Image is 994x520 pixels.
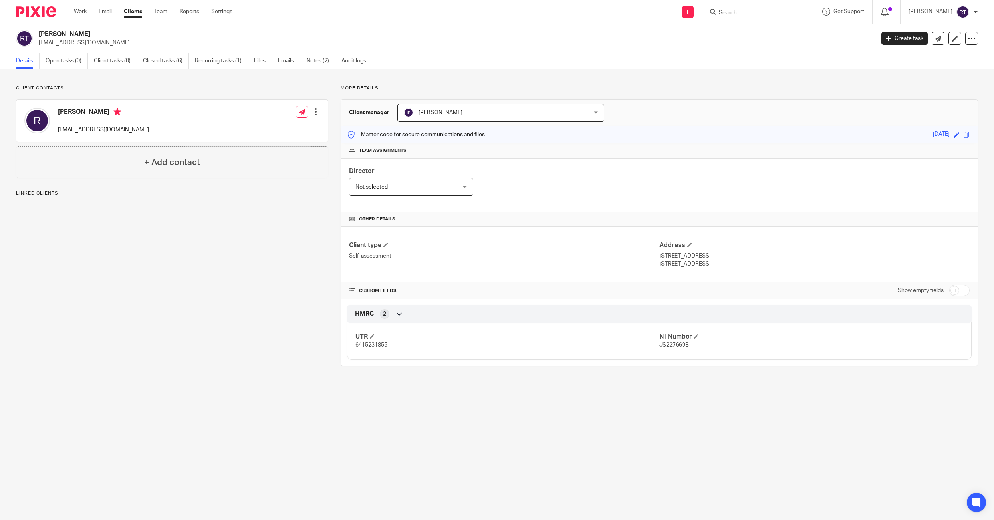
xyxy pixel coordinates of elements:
span: [PERSON_NAME] [419,110,462,115]
a: Audit logs [341,53,372,69]
span: Not selected [355,184,388,190]
a: Work [74,8,87,16]
input: Search [718,10,790,17]
a: Team [154,8,167,16]
img: svg%3E [16,30,33,47]
h4: CUSTOM FIELDS [349,288,659,294]
p: [PERSON_NAME] [909,8,952,16]
h4: [PERSON_NAME] [58,108,149,118]
a: Email [99,8,112,16]
span: Other details [359,216,395,222]
span: Get Support [833,9,864,14]
img: svg%3E [404,108,413,117]
h2: [PERSON_NAME] [39,30,703,38]
a: Details [16,53,40,69]
p: Client contacts [16,85,328,91]
i: Primary [113,108,121,116]
img: svg%3E [956,6,969,18]
a: Open tasks (0) [46,53,88,69]
a: Settings [211,8,232,16]
img: svg%3E [24,108,50,133]
a: Clients [124,8,142,16]
p: [STREET_ADDRESS] [659,252,970,260]
div: [DATE] [933,130,950,139]
img: Pixie [16,6,56,17]
p: Self-assessment [349,252,659,260]
p: [EMAIL_ADDRESS][DOMAIN_NAME] [58,126,149,134]
p: [EMAIL_ADDRESS][DOMAIN_NAME] [39,39,869,47]
h4: Address [659,241,970,250]
h4: UTR [355,333,659,341]
p: More details [341,85,978,91]
a: Emails [278,53,300,69]
h3: Client manager [349,109,389,117]
h4: Client type [349,241,659,250]
span: 2 [383,310,386,318]
a: Reports [179,8,199,16]
h4: NI Number [659,333,963,341]
a: Create task [881,32,928,45]
span: HMRC [355,310,374,318]
span: JS227669B [659,342,689,348]
a: Notes (2) [306,53,335,69]
label: Show empty fields [898,286,944,294]
p: Linked clients [16,190,328,196]
span: 6415231855 [355,342,387,348]
span: Team assignments [359,147,407,154]
a: Recurring tasks (1) [195,53,248,69]
a: Client tasks (0) [94,53,137,69]
span: Director [349,168,375,174]
p: [STREET_ADDRESS] [659,260,970,268]
h4: + Add contact [144,156,200,169]
a: Files [254,53,272,69]
a: Closed tasks (6) [143,53,189,69]
p: Master code for secure communications and files [347,131,485,139]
